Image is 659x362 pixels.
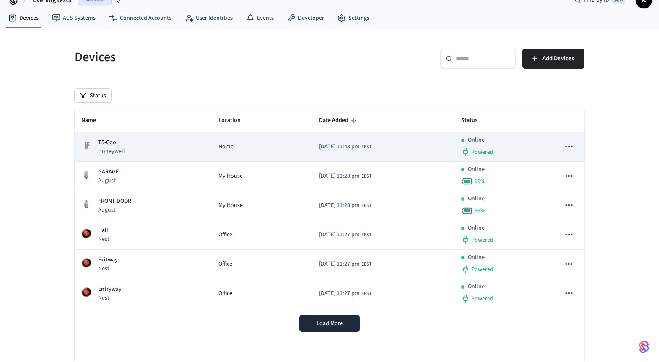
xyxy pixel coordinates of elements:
img: August Wifi Smart Lock 3rd Gen, Silver, Front [81,170,91,180]
span: Location [218,114,252,127]
p: Nest [98,294,122,302]
p: Hall [98,226,109,235]
table: sticky table [75,109,584,308]
img: August Wifi Smart Lock 3rd Gen, Silver, Front [81,199,91,209]
span: Powered [471,295,493,303]
p: Online [468,224,485,233]
p: GARAGE [98,168,119,176]
span: Home [218,142,234,151]
span: Powered [471,236,493,244]
span: Office [218,260,232,269]
span: 99 % [475,207,485,215]
span: Powered [471,148,493,156]
img: SeamLogoGradient.69752ec5.svg [639,340,649,354]
button: Status [75,89,111,102]
p: Nest [98,264,118,273]
span: [DATE] 11:43 pm [319,142,360,151]
p: FRONT DOOR [98,197,131,206]
span: Office [218,289,232,298]
span: [DATE] 11:27 pm [319,260,360,269]
p: Online [468,165,485,174]
span: EEST [361,173,371,180]
div: Europe/Kiev [319,230,371,239]
a: Devices [2,10,45,26]
span: My House [218,172,243,181]
a: Connected Accounts [102,10,178,26]
h5: Devices [75,49,324,66]
a: ACS Systems [45,10,102,26]
p: Entryway [98,285,122,294]
p: Nest [98,235,109,243]
p: T5-Cool [98,138,125,147]
button: Add Devices [522,49,584,69]
div: Europe/Kiev [319,172,371,181]
span: [DATE] 11:28 pm [319,172,360,181]
p: Online [468,253,485,262]
a: User Identities [178,10,239,26]
button: Load More [299,315,360,332]
span: EEST [361,231,371,239]
span: [DATE] 11:28 pm [319,201,360,210]
span: Date Added [319,114,359,127]
span: [DATE] 11:27 pm [319,289,360,298]
span: 99 % [475,177,485,186]
span: Powered [471,265,493,274]
span: My House [218,201,243,210]
img: nest_learning_thermostat [81,287,91,297]
a: Events [239,10,280,26]
span: [DATE] 11:27 pm [319,230,360,239]
a: Developer [280,10,331,26]
a: Settings [331,10,376,26]
img: nest_learning_thermostat [81,228,91,238]
p: Online [468,282,485,291]
p: Honeywell [98,147,125,155]
span: EEST [361,290,371,297]
div: Europe/Kiev [319,142,371,151]
div: Europe/Kiev [319,201,371,210]
p: August [98,176,119,185]
span: EEST [361,143,371,151]
span: Load More [317,319,343,328]
p: Online [468,194,485,203]
img: nest_learning_thermostat [81,258,91,268]
span: EEST [361,202,371,209]
p: Online [468,136,485,145]
span: Add Devices [542,53,574,64]
img: thermostat_fallback [81,140,91,150]
div: Europe/Kiev [319,289,371,298]
span: Name [81,114,107,127]
p: Exitway [98,256,118,264]
div: Europe/Kiev [319,260,371,269]
span: Status [461,114,488,127]
p: August [98,206,131,214]
span: EEST [361,261,371,268]
span: Office [218,230,232,239]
